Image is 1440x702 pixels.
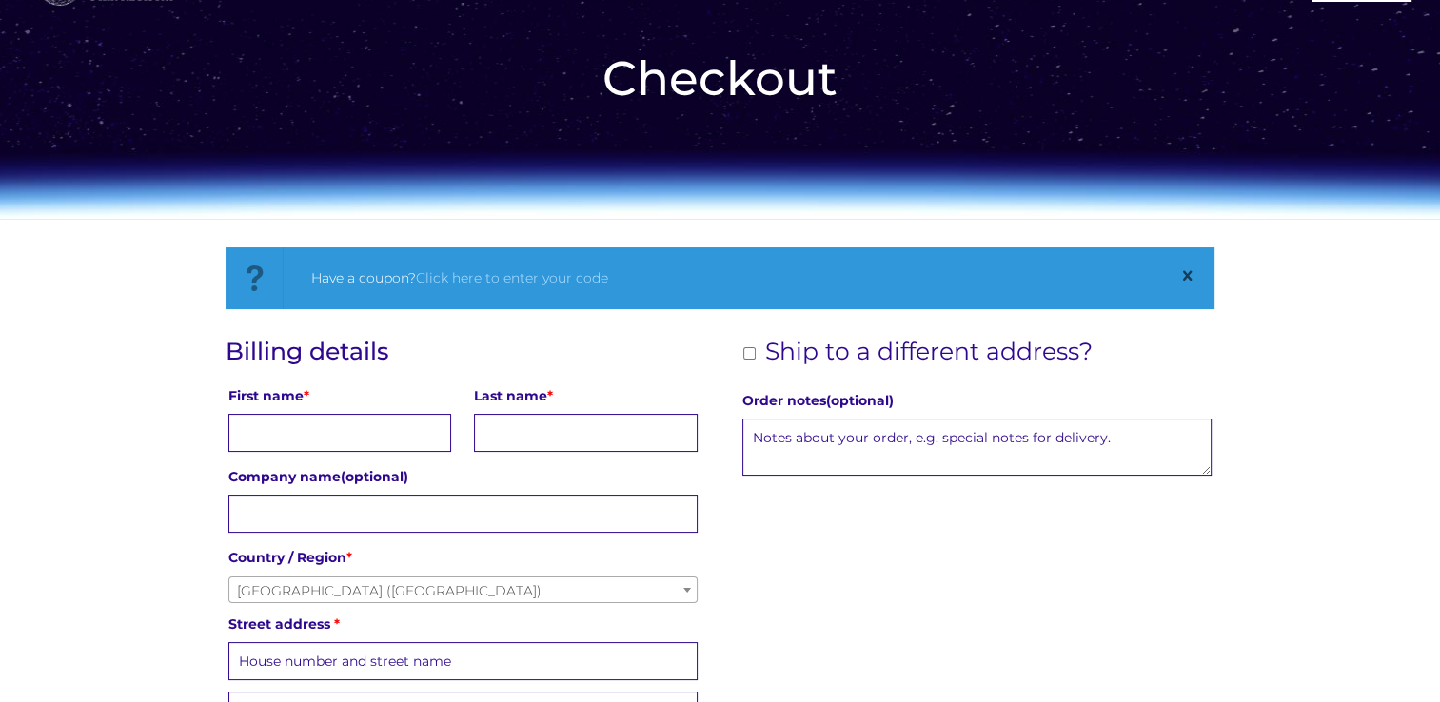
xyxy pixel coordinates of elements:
[226,53,1214,105] h1: Checkout
[228,642,698,680] input: House number and street name
[547,387,553,404] abbr: required
[474,382,697,409] label: Last name
[304,387,309,404] abbr: required
[229,577,697,604] span: United Kingdom (UK)
[341,468,408,485] span: (optional)
[826,392,894,409] span: (optional)
[743,347,756,360] input: Ship to a different address?
[228,382,451,409] label: First name
[228,611,698,637] label: Street address
[346,549,352,566] abbr: required
[226,338,700,365] h3: Billing details
[228,463,698,490] label: Company name
[416,269,608,286] a: Click here to enter your code
[228,576,698,603] span: United Kingdom (UK)
[334,615,340,633] abbr: required
[742,387,1212,414] label: Order notes
[311,266,1162,290] div: Have a coupon?
[228,544,698,571] label: Country / Region
[765,337,1093,365] span: Ship to a different address?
